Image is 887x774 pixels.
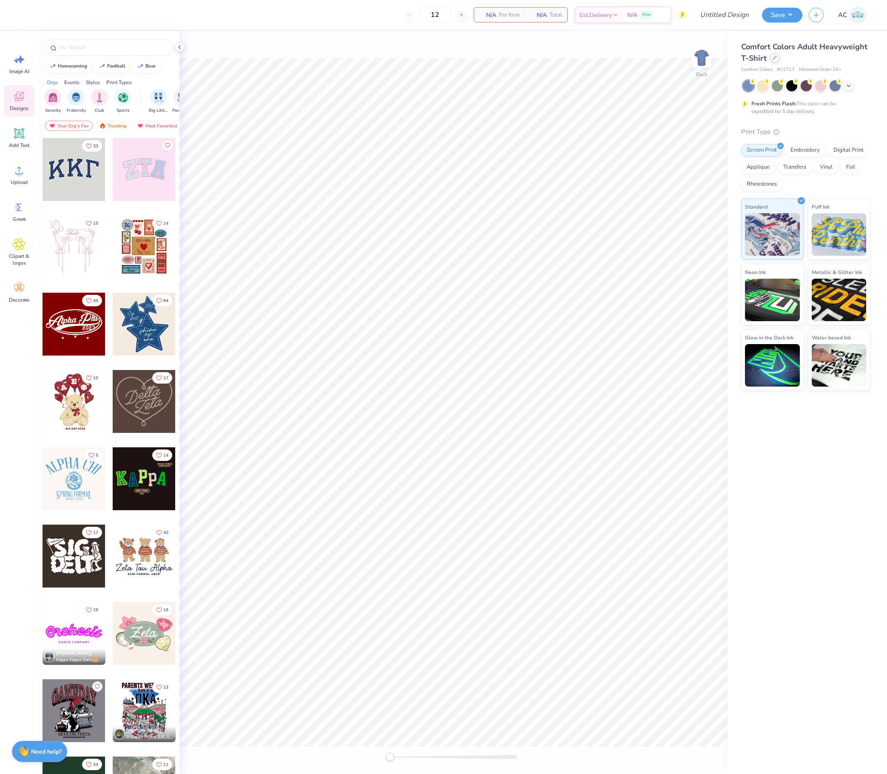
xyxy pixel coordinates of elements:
span: N/A [479,11,496,20]
span: 19 [163,608,168,612]
img: Big Little Reveal Image [154,93,163,102]
span: Fraternity [67,107,86,114]
span: 17 [93,531,98,535]
button: Like [152,759,172,770]
span: 17 [163,376,168,380]
span: 40 [163,531,168,535]
div: Rhinestones [741,178,782,191]
span: 45 [93,299,98,303]
button: Like [85,449,102,461]
button: homecoming [45,60,91,73]
span: N/A [530,11,547,20]
img: trend_line.gif [99,64,105,69]
span: 13 [163,685,168,689]
img: Puff Ink [812,213,867,256]
img: Fraternity Image [71,93,81,102]
a: AC [834,6,870,23]
button: bear [132,60,159,73]
span: Sports [117,107,130,114]
div: filter for Big Little Reveal [149,89,168,114]
button: Like [82,140,102,152]
span: Water based Ink [812,333,851,342]
input: Untitled Design [693,6,756,23]
strong: Need help? [31,748,62,756]
span: Puff Ink [812,202,830,211]
div: Accessibility label [386,753,394,761]
div: Events [64,79,80,86]
img: Ava Campbell [849,6,866,23]
input: – – [418,7,452,23]
span: 15 [93,221,98,226]
button: Like [152,218,172,229]
div: Digital Print [828,144,869,157]
button: Like [152,527,172,538]
button: filter button [172,89,192,114]
input: Try "Alpha" [59,43,168,52]
span: 33 [93,144,98,148]
button: Like [162,140,173,150]
div: filter for Sorority [44,89,61,114]
span: Kappa Kappa Gamma, [GEOGRAPHIC_DATA][US_STATE] [56,657,102,663]
div: Most Favorited [133,121,181,131]
span: Parent's Weekend [172,107,192,114]
span: 5 [96,453,98,458]
span: Comfort Colors [741,66,773,73]
button: filter button [67,89,86,114]
span: 84 [163,299,168,303]
div: Embroidery [785,144,825,157]
div: filter for Parent's Weekend [172,89,192,114]
button: Like [152,295,172,306]
button: Like [152,372,172,384]
button: Save [762,8,802,23]
img: most_fav.gif [137,123,144,129]
img: Glow in the Dark Ink [745,344,800,387]
button: Like [82,759,102,770]
span: Clipart & logos [5,253,33,266]
div: Print Types [106,79,132,86]
span: Per Item [499,11,520,20]
button: filter button [44,89,61,114]
div: Screen Print [741,144,782,157]
span: Glow in the Dark Ink [745,333,793,342]
span: 34 [93,763,98,767]
div: This color can be expedited for 5 day delivery. [751,100,856,115]
img: Sports Image [118,93,128,102]
button: Like [82,372,102,384]
div: Your Org's Fav [45,121,93,131]
span: [PERSON_NAME] [56,650,91,656]
img: Water based Ink [812,344,867,387]
button: football [94,60,129,73]
span: Neon Ink [745,268,766,277]
div: Print Type [741,127,870,137]
div: Foil [841,161,861,174]
span: Add Text [9,142,29,149]
span: Total [549,11,562,20]
span: Decorate [9,297,29,303]
div: Back [696,71,707,78]
img: Neon Ink [745,279,800,321]
span: [PERSON_NAME] [126,728,162,734]
button: Like [152,449,172,461]
span: Designs [10,105,28,112]
img: trending.gif [99,123,106,129]
div: football [107,64,125,68]
span: Free [643,12,651,18]
img: most_fav.gif [49,123,56,129]
strong: Fresh Prints Flash: [751,100,796,107]
img: Sorority Image [48,93,58,102]
div: Trending [95,121,131,131]
button: Like [82,604,102,616]
img: Standard [745,213,800,256]
button: filter button [91,89,108,114]
img: Back [693,49,710,66]
button: filter button [114,89,131,114]
span: Pi Kappa Alpha, [US_STATE][GEOGRAPHIC_DATA] [126,734,172,740]
span: Upload [11,179,28,186]
div: filter for Sports [114,89,131,114]
button: Like [152,681,172,693]
span: 19 [93,608,98,612]
div: Applique [741,161,775,174]
img: Club Image [95,93,104,102]
span: Image AI [9,68,29,75]
button: filter button [149,89,168,114]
